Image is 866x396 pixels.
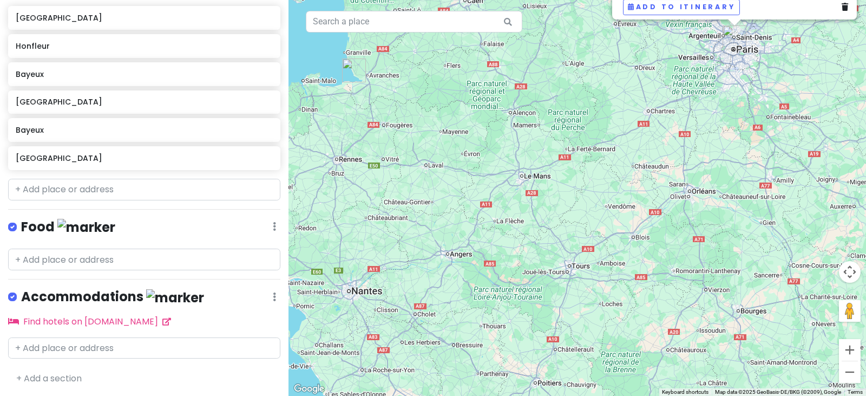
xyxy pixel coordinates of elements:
h6: [GEOGRAPHIC_DATA] [16,13,273,23]
h6: [GEOGRAPHIC_DATA] [16,97,273,107]
div: Paris [718,21,751,54]
img: marker [57,219,115,236]
a: Terms [848,389,863,395]
button: Drag Pegman onto the map to open Street View [839,300,861,322]
a: Open this area in Google Maps (opens a new window) [291,382,327,396]
img: marker [146,289,204,306]
h6: [GEOGRAPHIC_DATA] [16,153,273,163]
h4: Accommodations [21,288,204,306]
button: Keyboard shortcuts [662,388,708,396]
input: + Add place or address [8,337,280,359]
h6: Bayeux [16,125,273,135]
span: Map data ©2025 GeoBasis-DE/BKG (©2009), Google [715,389,841,395]
h6: Bayeux [16,69,273,79]
div: Mont Saint-Michel [338,54,370,87]
button: Zoom in [839,339,861,361]
a: Delete place [842,1,852,13]
h4: Food [21,218,115,236]
input: + Add place or address [8,179,280,200]
a: + Add a section [16,372,82,385]
input: + Add place or address [8,249,280,270]
a: Find hotels on [DOMAIN_NAME] [8,315,171,328]
input: Search a place [306,11,522,33]
button: Map camera controls [839,261,861,283]
h6: Honfleur [16,41,273,51]
img: Google [291,382,327,396]
button: Zoom out [839,361,861,383]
